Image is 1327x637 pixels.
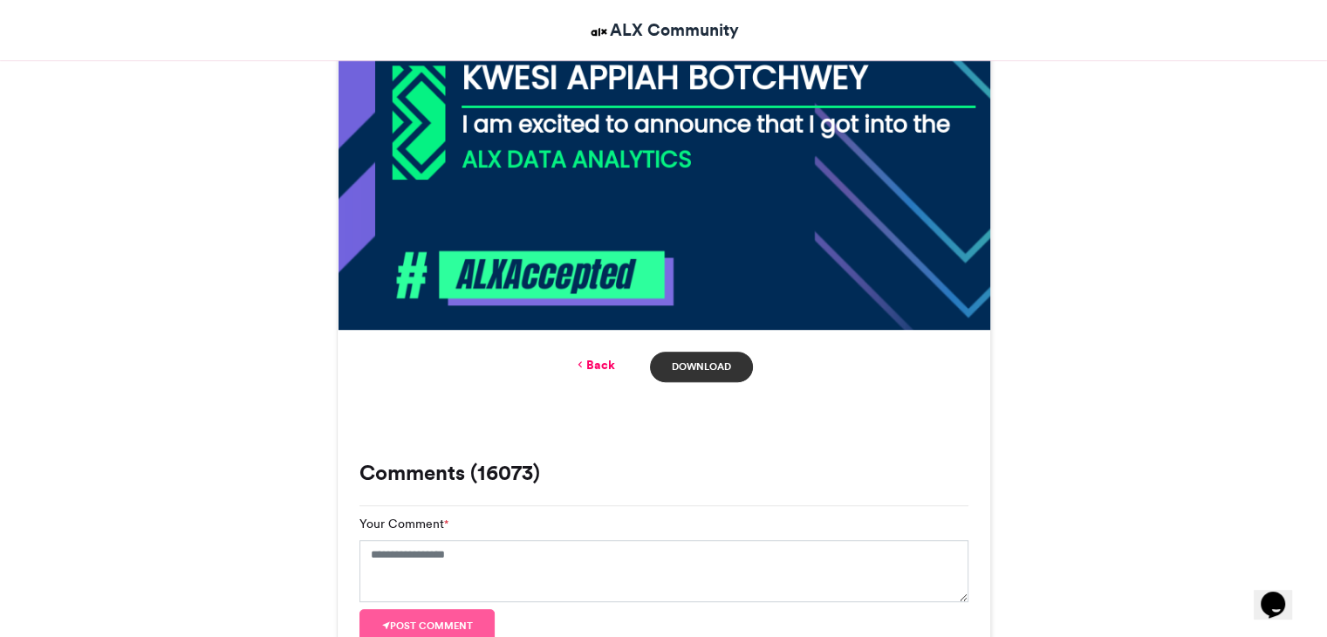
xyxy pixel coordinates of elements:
a: Download [650,352,752,382]
img: ALX Community [588,21,610,43]
a: Back [574,356,615,374]
label: Your Comment [359,515,448,533]
a: ALX Community [588,17,739,43]
iframe: chat widget [1254,567,1310,620]
h3: Comments (16073) [359,462,968,483]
